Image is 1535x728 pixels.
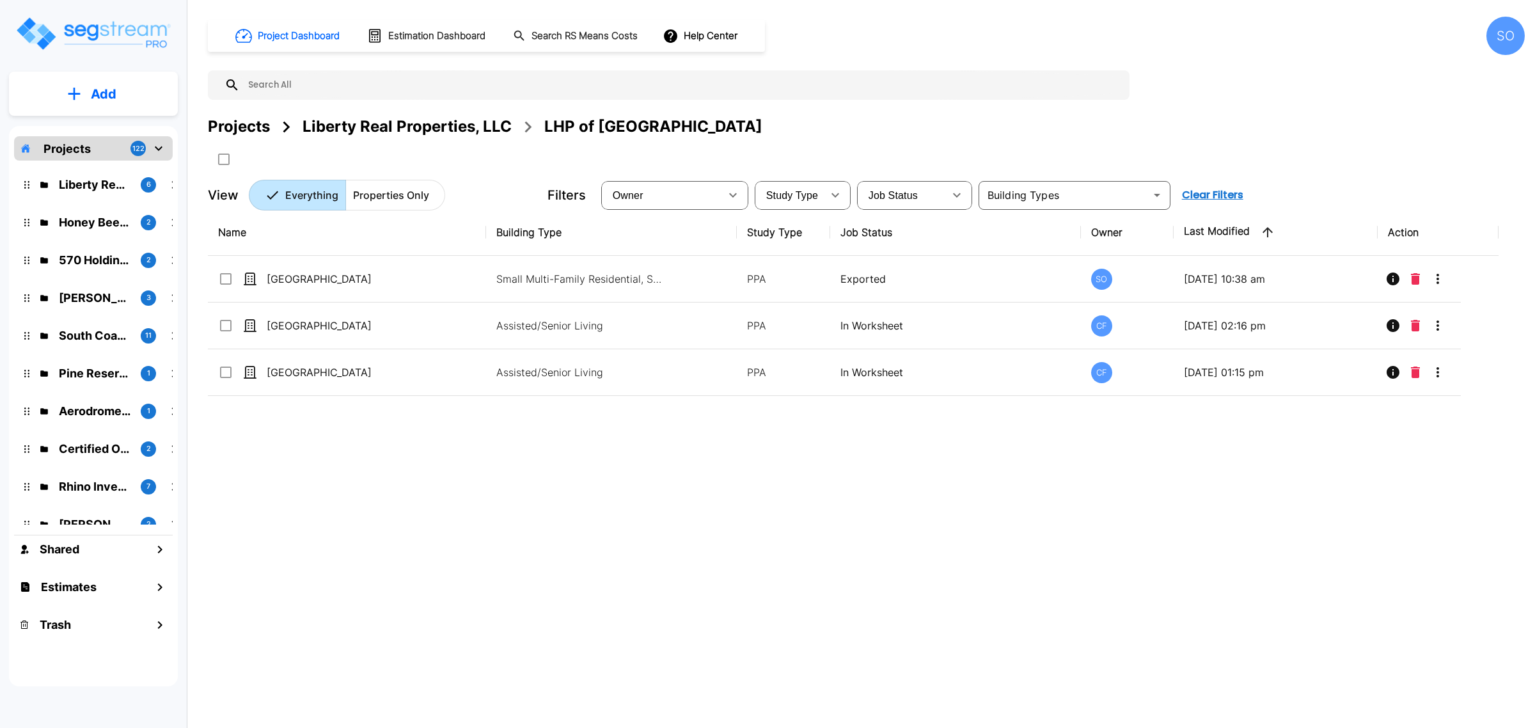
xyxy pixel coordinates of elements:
img: Logo [15,15,171,52]
p: 2 [146,255,151,265]
p: Assisted/Senior Living [496,318,669,333]
button: Clear Filters [1177,182,1248,208]
p: [DATE] 01:15 pm [1184,365,1367,380]
p: Lichtefeld, Inc [59,516,130,533]
h1: Estimates [41,578,97,596]
span: Owner [613,190,643,201]
p: Pine Reserve [59,365,130,382]
p: Aerodrome Properties [59,402,130,420]
span: Job Status [869,190,918,201]
p: Certified Origins, Inc. [59,440,130,457]
input: Building Types [982,186,1145,204]
th: Job Status [830,209,1081,256]
button: Delete [1406,313,1425,338]
div: Liberty Real Properties, LLC [303,115,512,138]
div: SO [1486,17,1525,55]
button: Info [1380,313,1406,338]
div: CF [1091,315,1112,336]
p: South Coast Commercial [59,327,130,344]
div: Select [604,177,720,213]
h1: Shared [40,541,79,558]
button: Info [1380,360,1406,385]
span: Study Type [766,190,818,201]
p: Rhino Investments [59,478,130,495]
p: [GEOGRAPHIC_DATA] [267,365,395,380]
button: Estimation Dashboard [362,22,492,49]
div: CF [1091,362,1112,383]
button: Info [1380,266,1406,292]
p: View [208,186,239,205]
h1: Search RS Means Costs [531,29,638,44]
p: [DATE] 10:38 am [1184,271,1367,287]
button: Add [9,75,178,113]
div: Select [860,177,944,213]
div: LHP of [GEOGRAPHIC_DATA] [544,115,762,138]
h1: Trash [40,616,71,633]
button: SelectAll [211,146,237,172]
h1: Estimation Dashboard [388,29,485,44]
p: 570 Holdings, LLC [59,251,130,269]
p: [GEOGRAPHIC_DATA] [267,318,395,333]
div: SO [1091,269,1112,290]
p: In Worksheet [840,318,1071,333]
p: PPA [747,271,819,287]
button: More-Options [1425,266,1451,292]
p: PPA [747,365,819,380]
p: 7 [146,481,150,492]
button: Project Dashboard [230,22,347,50]
p: 2 [146,443,151,454]
button: Properties Only [345,180,445,210]
button: Everything [249,180,346,210]
p: [DATE] 02:16 pm [1184,318,1367,333]
p: 1 [147,368,150,379]
th: Building Type [486,209,737,256]
p: Add [91,84,116,104]
button: Help Center [660,24,743,48]
p: 3 [146,292,151,303]
div: Select [757,177,823,213]
p: In Worksheet [840,365,1071,380]
button: Open [1148,186,1166,204]
th: Study Type [737,209,830,256]
p: Assisted/Senior Living [496,365,669,380]
div: Projects [208,115,270,138]
p: 6 [146,179,151,190]
p: Sean [59,289,130,306]
button: Delete [1406,360,1425,385]
p: 11 [145,330,152,341]
p: 122 [132,143,145,154]
input: Search All [240,70,1123,100]
p: Filters [547,186,586,205]
button: More-Options [1425,360,1451,385]
p: Exported [840,271,1071,287]
p: Properties Only [353,187,429,203]
div: Platform [249,180,445,210]
th: Owner [1081,209,1174,256]
p: Everything [285,187,338,203]
p: [GEOGRAPHIC_DATA] [267,271,395,287]
th: Name [208,209,486,256]
p: 2 [146,217,151,228]
p: Liberty Real Properties, LLC [59,176,130,193]
th: Last Modified [1174,209,1378,256]
button: Search RS Means Costs [508,24,645,49]
p: PPA [747,318,819,333]
p: Small Multi-Family Residential, Small Multi-Family Residential, School/Daycare, Office Warehouse/... [496,271,669,287]
p: 2 [146,519,151,530]
p: Honey Bee Co, LLC [59,214,130,231]
h1: Project Dashboard [258,29,340,44]
p: 1 [147,406,150,416]
th: Action [1378,209,1499,256]
p: Projects [43,140,91,157]
button: More-Options [1425,313,1451,338]
button: Delete [1406,266,1425,292]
